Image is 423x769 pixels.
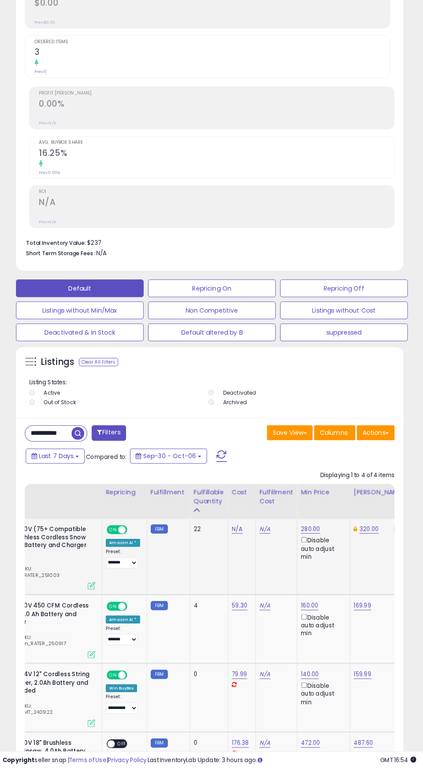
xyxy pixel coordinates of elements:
div: Disable auto adjust min [301,682,342,707]
span: ON [111,606,122,613]
div: Last InventoryLab Update: 3 hours ago. [151,756,414,765]
div: Clear All Filters [83,366,122,374]
button: Actions [356,432,393,446]
div: Displaying 1 to 4 of 4 items [320,477,393,485]
a: N/A [260,672,271,680]
p: Listing States: [35,386,391,394]
span: Compared to: [90,459,130,467]
strong: Copyright [9,756,40,764]
a: 79.99 [233,672,248,680]
a: Privacy Policy [112,756,150,764]
div: Disable auto adjust min [301,540,342,565]
button: Deactivated & In Stock [22,332,147,349]
div: Amazon AI * [110,543,143,551]
button: Default [22,289,147,306]
a: 176.38 [233,739,250,748]
div: Disable auto adjust min [301,615,342,640]
button: Last 7 Days [31,455,89,469]
a: 169.99 [353,604,370,613]
span: Ordered Items [40,54,388,58]
div: Min Price [301,493,345,502]
h5: Listings [46,364,79,376]
span: OFF [119,740,133,747]
a: 140.00 [301,672,319,680]
small: FBM [154,739,170,748]
a: N/A [260,529,271,538]
button: Non Competitive [151,310,276,328]
button: Listings without Cost [281,310,406,328]
span: OFF [129,673,143,680]
button: Filters [96,432,129,447]
span: Profit [PERSON_NAME] [44,104,392,109]
label: Out of Stock [49,405,80,413]
h2: N/A [44,208,392,220]
span: Columns [319,435,347,443]
small: FBM [154,604,170,613]
div: Preset: [110,553,143,572]
label: Deactivated [224,396,257,403]
b: Short Term Storage Fees: [32,259,99,267]
small: Prev: N/A [44,133,61,138]
span: OFF [129,531,143,538]
a: 472.00 [301,739,320,748]
span: ON [111,531,122,538]
small: Prev: $0.00 [40,34,60,39]
a: 280.00 [301,529,320,538]
span: Avg. Buybox Share [44,152,392,157]
div: Fulfillment [154,493,189,502]
button: Columns [314,432,354,446]
button: Repricing On [151,289,276,306]
div: Preset: [110,628,143,648]
div: seller snap | | [9,756,150,765]
button: Listings without Min/Max [22,310,147,328]
a: 59.30 [233,604,249,613]
a: N/A [260,604,271,613]
div: 4 [196,605,223,613]
div: 22 [196,530,223,538]
span: Sep-30 - Oct-06 [146,458,198,466]
a: 320.00 [358,529,377,538]
a: 487.60 [353,739,372,748]
div: Preset: [110,695,143,715]
span: 2025-10-14 16:54 GMT [379,756,414,764]
span: N/A [100,259,110,267]
h2: 3 [40,61,388,73]
label: Archived [224,405,248,413]
button: suppressed [281,332,406,349]
b: Total Inventory Value: [32,249,90,256]
div: [PERSON_NAME] [353,493,404,502]
h2: $0.00 [40,13,388,24]
h2: 16.25% [44,160,392,171]
small: Prev: 0 [40,82,52,88]
div: 0 [196,740,223,747]
a: 159.99 [353,672,370,680]
button: Save View [268,432,313,446]
a: N/A [260,739,271,748]
small: Prev: N/A [44,230,61,235]
span: Profit [40,5,388,10]
h2: 0.00% [44,111,392,123]
div: Repricing [110,493,146,502]
span: ON [111,673,122,680]
button: Default altered by B [151,332,276,349]
li: $237 [32,247,386,257]
div: Win BuyBox [110,686,140,693]
span: Last 7 Days [44,458,78,466]
a: 160.00 [301,604,318,613]
a: N/A [233,529,243,538]
small: FBM [154,671,170,680]
div: Fulfillment Cost [260,493,294,511]
a: Terms of Use [74,756,110,764]
div: 0 [196,672,223,680]
span: ROI [44,201,392,206]
label: Active [49,396,65,403]
button: Sep-30 - Oct-06 [133,455,209,469]
div: Cost [233,493,253,502]
div: Amazon AI * [110,618,143,626]
small: Prev: 0.00% [44,181,65,187]
small: FBM [154,529,170,538]
div: Fulfillable Quantity [196,493,226,511]
span: OFF [129,606,143,613]
button: Repricing Off [281,289,406,306]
